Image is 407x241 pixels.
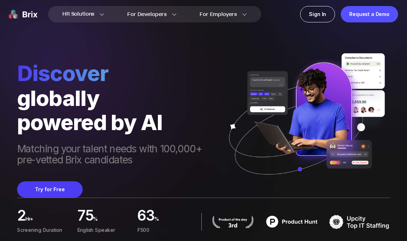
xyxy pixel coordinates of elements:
img: ai generate [220,53,390,189]
span: Discover [17,60,220,86]
div: F500 [137,226,192,234]
div: globally [17,86,220,110]
div: powered by AI [17,110,220,134]
span: % [93,213,132,229]
span: % [154,213,192,229]
span: For Developers [127,11,167,18]
span: Matching your talent needs with 100,000+ pre-vetted Brix candidates [17,143,220,167]
img: product hunt badge [262,213,322,231]
span: HR Solutions [62,9,94,20]
div: Screening duration [17,226,72,234]
img: product hunt badge [211,215,254,228]
div: English Speaker [77,226,132,234]
a: Sign In [300,6,335,22]
span: For Employers [200,11,237,18]
span: 75 [77,209,93,225]
button: Try for Free [17,181,83,198]
span: 2 [17,209,25,225]
span: 63 [137,209,154,225]
img: TOP IT STAFFING [329,213,390,231]
span: hr+ [25,213,71,229]
a: Request a Demo [341,6,398,22]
